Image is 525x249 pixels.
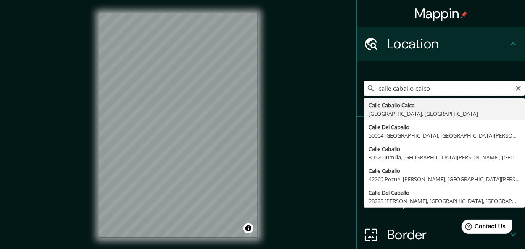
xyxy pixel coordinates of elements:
h4: Mappin [414,5,468,22]
div: Style [357,151,525,184]
div: Calle Del Caballo [369,188,520,197]
div: [GEOGRAPHIC_DATA], [GEOGRAPHIC_DATA] [369,109,520,118]
canvas: Map [99,13,258,238]
div: 42269 Pozuel [PERSON_NAME], [GEOGRAPHIC_DATA][PERSON_NAME], [GEOGRAPHIC_DATA] [369,175,520,183]
h4: Border [387,226,508,243]
div: Pins [357,117,525,151]
div: Calle Caballo [369,167,520,175]
h4: Layout [387,193,508,209]
div: 30520 Jumilla, [GEOGRAPHIC_DATA][PERSON_NAME], [GEOGRAPHIC_DATA] [369,153,520,162]
div: Calle Del Caballo [369,123,520,131]
div: Calle Caballo [369,145,520,153]
div: Calle Caballo Calco [369,101,520,109]
div: 28223 [PERSON_NAME], [GEOGRAPHIC_DATA], [GEOGRAPHIC_DATA] [369,197,520,205]
button: Clear [515,84,522,92]
input: Pick your city or area [364,81,525,96]
h4: Location [387,35,508,52]
div: Location [357,27,525,61]
div: 50004 [GEOGRAPHIC_DATA], [GEOGRAPHIC_DATA][PERSON_NAME], [GEOGRAPHIC_DATA] [369,131,520,140]
button: Toggle attribution [243,223,253,233]
iframe: Help widget launcher [450,216,516,240]
img: pin-icon.png [461,11,467,18]
div: Layout [357,184,525,218]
